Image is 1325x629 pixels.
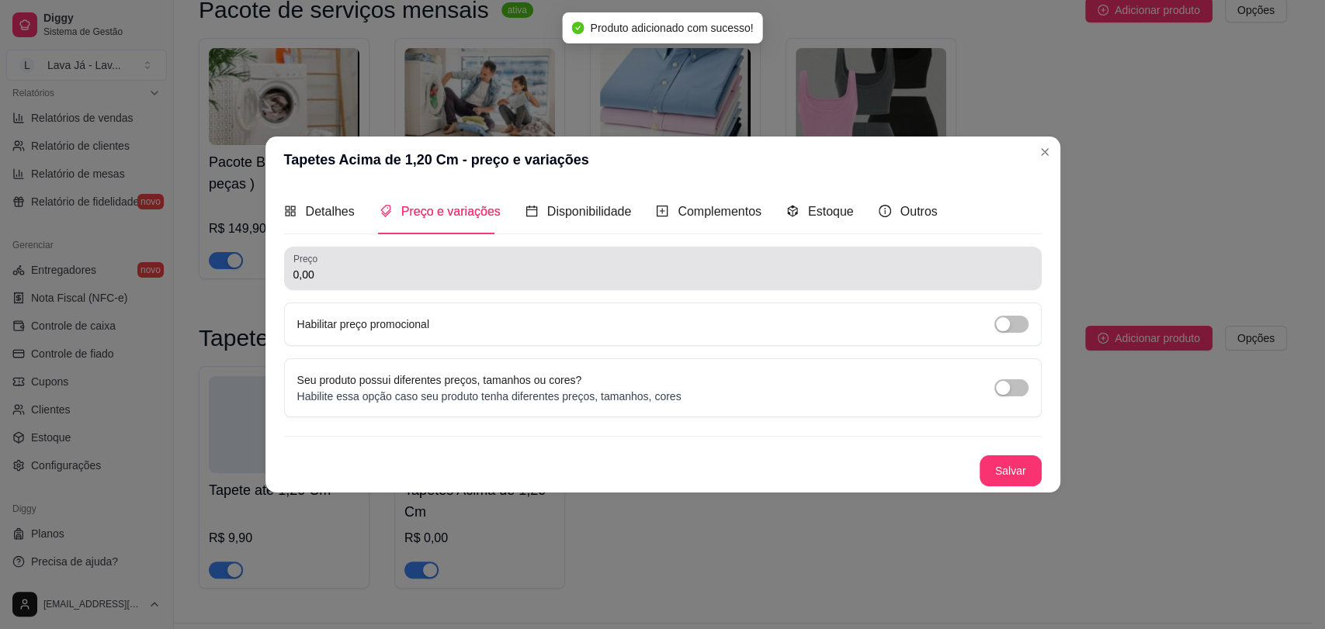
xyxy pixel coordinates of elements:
[297,389,682,404] p: Habilite essa opção caso seu produto tenha diferentes preços, tamanhos, cores
[786,205,799,217] span: code-sandbox
[525,205,538,217] span: calendar
[284,205,297,217] span: appstore
[1032,140,1057,164] button: Close
[401,205,501,218] span: Preço e variações
[590,22,753,34] span: Produto adicionado com sucesso!
[980,455,1042,486] button: Salvar
[265,137,1060,183] header: Tapetes Acima de 1,20 Cm - preço e variações
[678,205,761,218] span: Complementos
[879,205,891,217] span: info-circle
[571,22,584,34] span: check-circle
[293,267,1032,282] input: Preço
[293,252,323,265] label: Preço
[808,205,854,218] span: Estoque
[900,205,938,218] span: Outros
[297,374,582,386] label: Seu produto possui diferentes preços, tamanhos ou cores?
[547,205,632,218] span: Disponibilidade
[297,318,429,330] label: Habilitar preço promocional
[656,205,668,217] span: plus-square
[380,205,392,217] span: tags
[306,205,355,218] span: Detalhes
